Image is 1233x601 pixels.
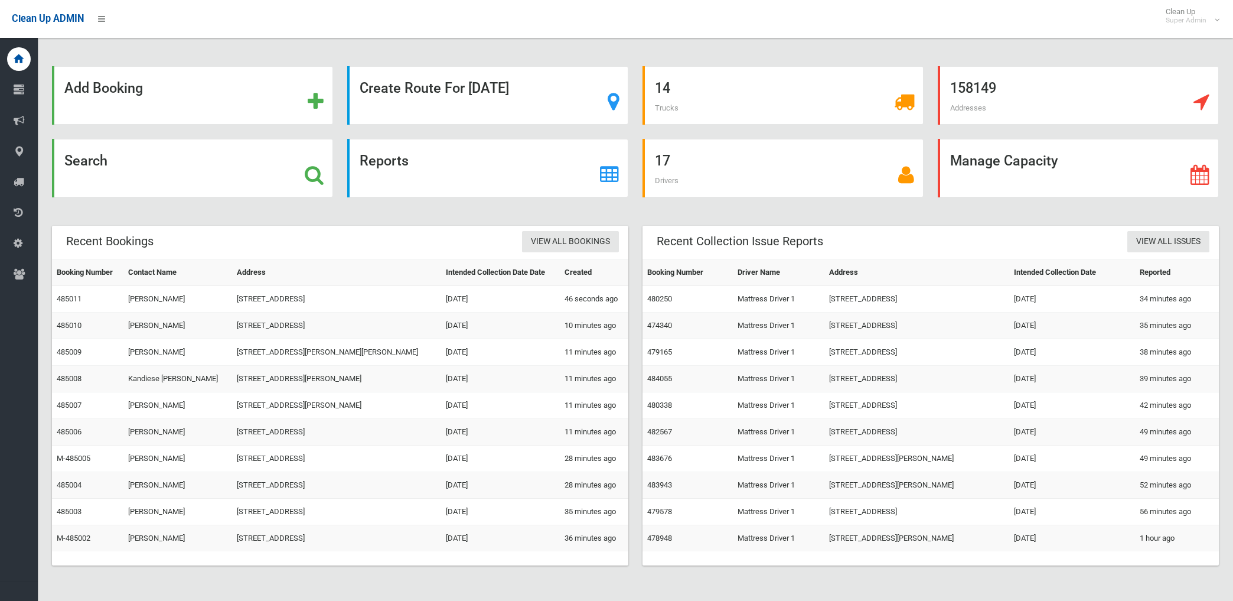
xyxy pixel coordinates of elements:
a: M-485002 [57,534,90,542]
a: Create Route For [DATE] [347,66,628,125]
td: [DATE] [441,419,560,446]
a: View All Issues [1127,231,1209,253]
span: Clean Up ADMIN [12,13,84,24]
td: Mattress Driver 1 [733,525,825,552]
td: [STREET_ADDRESS][PERSON_NAME] [232,366,441,392]
strong: 17 [655,152,670,169]
td: [PERSON_NAME] [123,419,232,446]
td: Kandiese [PERSON_NAME] [123,366,232,392]
th: Intended Collection Date Date [441,259,560,286]
td: Mattress Driver 1 [733,472,825,499]
small: Super Admin [1166,16,1206,25]
th: Reported [1135,259,1219,286]
td: 56 minutes ago [1135,499,1219,525]
th: Booking Number [52,259,123,286]
td: Mattress Driver 1 [733,499,825,525]
td: [STREET_ADDRESS] [824,313,1009,339]
strong: Search [64,152,107,169]
td: [DATE] [1009,339,1135,366]
td: [PERSON_NAME] [123,392,232,419]
td: [DATE] [441,313,560,339]
td: [PERSON_NAME] [123,525,232,552]
td: [DATE] [1009,499,1135,525]
td: [STREET_ADDRESS] [824,339,1009,366]
td: 52 minutes ago [1135,472,1219,499]
td: [STREET_ADDRESS] [824,499,1009,525]
td: [DATE] [441,499,560,525]
th: Created [560,259,628,286]
td: 11 minutes ago [560,339,628,366]
td: [STREET_ADDRESS] [824,392,1009,419]
td: [DATE] [1009,313,1135,339]
a: 484055 [647,374,672,383]
a: 485011 [57,294,81,303]
td: [DATE] [1009,366,1135,392]
a: Add Booking [52,66,333,125]
td: [STREET_ADDRESS][PERSON_NAME] [824,472,1009,499]
td: 42 minutes ago [1135,392,1219,419]
td: [PERSON_NAME] [123,286,232,313]
td: [PERSON_NAME] [123,472,232,499]
a: View All Bookings [522,231,619,253]
td: [STREET_ADDRESS] [232,313,441,339]
td: [DATE] [441,392,560,419]
strong: Add Booking [64,80,143,96]
span: Drivers [655,176,679,185]
span: Clean Up [1160,7,1218,25]
a: 478948 [647,534,672,542]
td: [DATE] [1009,472,1135,499]
th: Address [824,259,1009,286]
td: 28 minutes ago [560,446,628,472]
td: 35 minutes ago [1135,313,1219,339]
td: [STREET_ADDRESS] [232,472,441,499]
a: 17 Drivers [642,139,924,197]
a: 480338 [647,401,672,410]
td: [STREET_ADDRESS] [824,366,1009,392]
td: 10 minutes ago [560,313,628,339]
td: [PERSON_NAME] [123,499,232,525]
a: M-485005 [57,454,90,463]
th: Booking Number [642,259,733,286]
td: [PERSON_NAME] [123,313,232,339]
td: [STREET_ADDRESS][PERSON_NAME][PERSON_NAME] [232,339,441,366]
a: Reports [347,139,628,197]
a: Manage Capacity [938,139,1219,197]
td: 11 minutes ago [560,366,628,392]
th: Address [232,259,441,286]
a: 485007 [57,401,81,410]
td: 46 seconds ago [560,286,628,313]
td: [DATE] [441,339,560,366]
a: 485006 [57,427,81,436]
a: 485010 [57,321,81,330]
td: Mattress Driver 1 [733,339,825,366]
td: [DATE] [441,525,560,552]
a: 485008 [57,374,81,383]
td: [DATE] [1009,392,1135,419]
td: [STREET_ADDRESS] [232,286,441,313]
a: 479165 [647,347,672,356]
td: 28 minutes ago [560,472,628,499]
td: Mattress Driver 1 [733,286,825,313]
strong: Create Route For [DATE] [360,80,509,96]
a: 485003 [57,507,81,516]
a: 483943 [647,480,672,489]
strong: Reports [360,152,409,169]
td: [DATE] [1009,446,1135,472]
td: 39 minutes ago [1135,366,1219,392]
header: Recent Collection Issue Reports [642,230,837,253]
a: 483676 [647,454,672,463]
a: 474340 [647,321,672,330]
td: Mattress Driver 1 [733,392,825,419]
td: 35 minutes ago [560,499,628,525]
td: 38 minutes ago [1135,339,1219,366]
td: [DATE] [1009,419,1135,446]
a: 14 Trucks [642,66,924,125]
td: [STREET_ADDRESS] [824,419,1009,446]
td: 11 minutes ago [560,419,628,446]
td: [STREET_ADDRESS] [232,525,441,552]
a: 485009 [57,347,81,356]
th: Contact Name [123,259,232,286]
strong: 158149 [950,80,996,96]
td: 11 minutes ago [560,392,628,419]
strong: Manage Capacity [950,152,1058,169]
